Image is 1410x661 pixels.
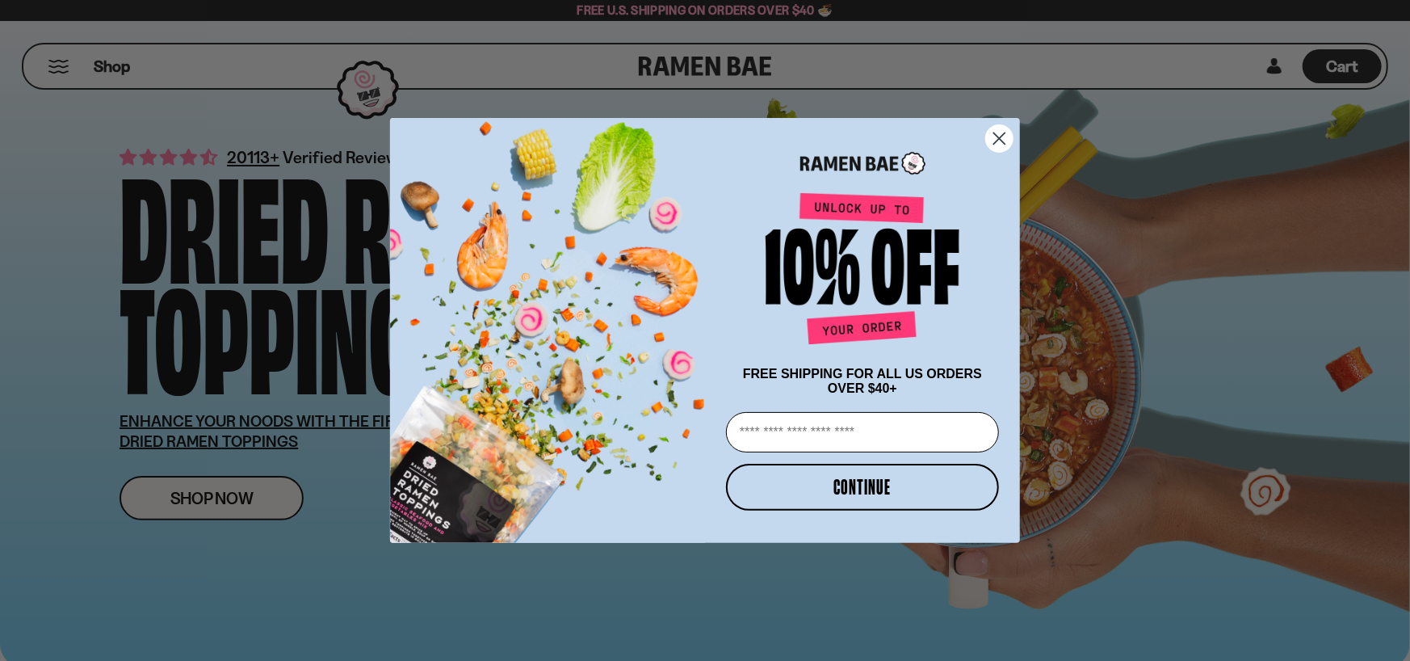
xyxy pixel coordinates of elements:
button: CONTINUE [726,464,999,511]
span: FREE SHIPPING FOR ALL US ORDERS OVER $40+ [743,367,982,395]
img: Ramen Bae Logo [800,150,925,177]
img: ce7035ce-2e49-461c-ae4b-8ade7372f32c.png [390,103,720,543]
img: Unlock up to 10% off [762,192,963,351]
button: Close dialog [985,124,1013,153]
